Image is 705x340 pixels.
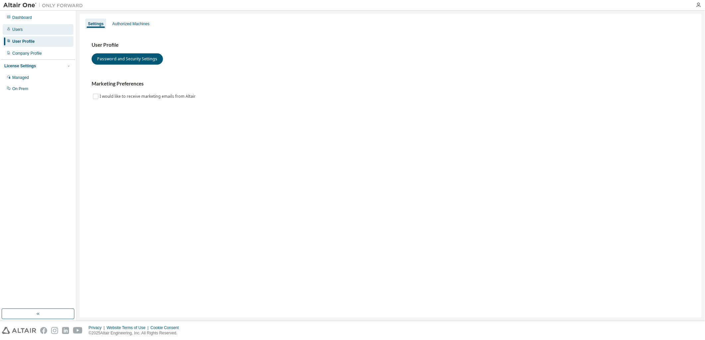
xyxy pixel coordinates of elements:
div: Authorized Machines [112,21,149,27]
div: On Prem [12,86,28,91]
img: Altair One [3,2,86,9]
div: Company Profile [12,51,42,56]
div: Settings [88,21,104,27]
img: linkedin.svg [62,327,69,334]
img: instagram.svg [51,327,58,334]
div: Cookie Consent [150,325,183,330]
div: Users [12,27,23,32]
div: Dashboard [12,15,32,20]
div: Managed [12,75,29,80]
div: License Settings [4,63,36,69]
h3: Marketing Preferences [92,81,690,87]
div: User Profile [12,39,35,44]
h3: User Profile [92,42,690,48]
img: youtube.svg [73,327,83,334]
div: Website Terms of Use [107,325,150,330]
button: Password and Security Settings [92,53,163,65]
img: altair_logo.svg [2,327,36,334]
p: © 2025 Altair Engineering, Inc. All Rights Reserved. [89,330,183,336]
label: I would like to receive marketing emails from Altair [100,92,197,100]
div: Privacy [89,325,107,330]
img: facebook.svg [40,327,47,334]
